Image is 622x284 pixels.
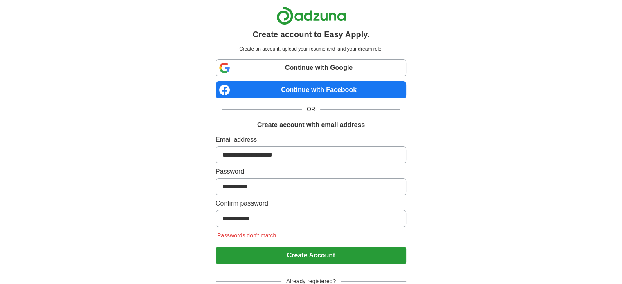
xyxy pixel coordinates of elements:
img: Adzuna logo [276,7,346,25]
h1: Create account to Easy Apply. [253,28,370,40]
button: Create Account [216,247,406,264]
p: Create an account, upload your resume and land your dream role. [217,45,405,53]
a: Continue with Facebook [216,81,406,98]
label: Password [216,167,406,177]
a: Continue with Google [216,59,406,76]
label: Confirm password [216,199,406,208]
label: Email address [216,135,406,145]
span: OR [302,105,320,114]
h1: Create account with email address [257,120,365,130]
span: Passwords don't match [216,232,278,239]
